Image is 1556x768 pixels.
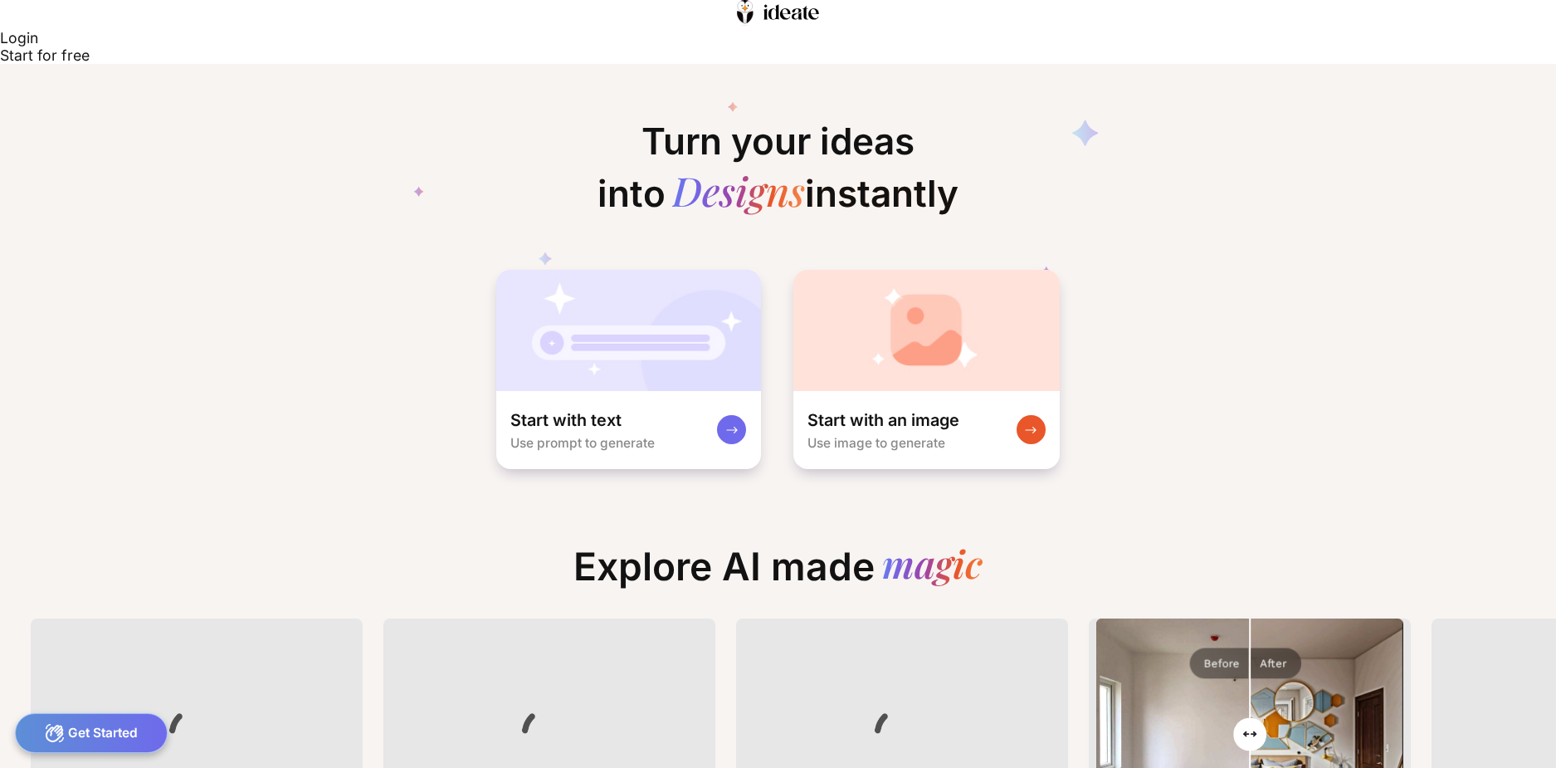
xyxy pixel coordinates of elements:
img: startWithImageCardBg.jpg [793,270,1060,391]
div: Start with an image [807,409,959,431]
img: startWithTextCardBg.jpg [496,270,761,391]
div: Get Started [15,713,168,753]
div: Use prompt to generate [510,435,655,451]
div: magic [882,544,983,589]
div: Explore AI made [559,544,997,604]
div: Start with text [510,409,622,431]
div: Use image to generate [807,435,945,451]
